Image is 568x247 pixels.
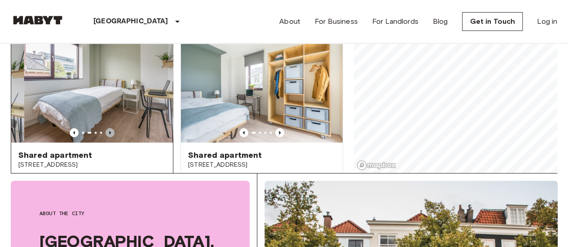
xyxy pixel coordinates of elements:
button: Previous image [70,128,79,137]
span: Shared apartment [18,150,92,160]
img: Marketing picture of unit NL-13-11-017-02Q [181,35,343,143]
a: Log in [537,16,557,27]
span: Shared apartment [188,150,262,160]
img: Habyt [11,16,65,25]
p: [GEOGRAPHIC_DATA] [93,16,168,27]
button: Previous image [106,128,114,137]
a: Marketing picture of unit NL-13-11-012-03QMarketing picture of unit NL-13-11-012-03QPrevious imag... [11,35,173,225]
span: About the city [40,209,221,217]
a: About [279,16,300,27]
span: [STREET_ADDRESS] [188,160,335,169]
a: For Landlords [372,16,418,27]
a: Mapbox logo [357,160,396,170]
button: Previous image [239,128,248,137]
span: [STREET_ADDRESS] [18,160,166,169]
button: Previous image [275,128,284,137]
a: Get in Touch [462,12,523,31]
a: For Business [315,16,358,27]
img: Marketing picture of unit NL-13-11-012-03Q [24,35,186,143]
a: Marketing picture of unit NL-13-11-017-02QPrevious imagePrevious imageShared apartment[STREET_ADD... [181,35,343,225]
a: Blog [433,16,448,27]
